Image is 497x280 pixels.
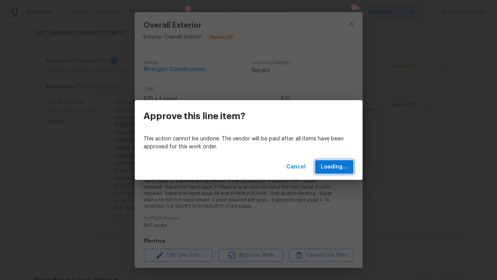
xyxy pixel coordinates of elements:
[287,162,306,172] span: Cancel
[144,111,246,121] h3: Approve this line item?
[321,162,347,172] span: Loading...
[315,160,353,174] button: Loading...
[284,160,309,174] button: Cancel
[144,135,353,151] p: This action cannot be undone. The vendor will be paid after all items have been approved for this...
